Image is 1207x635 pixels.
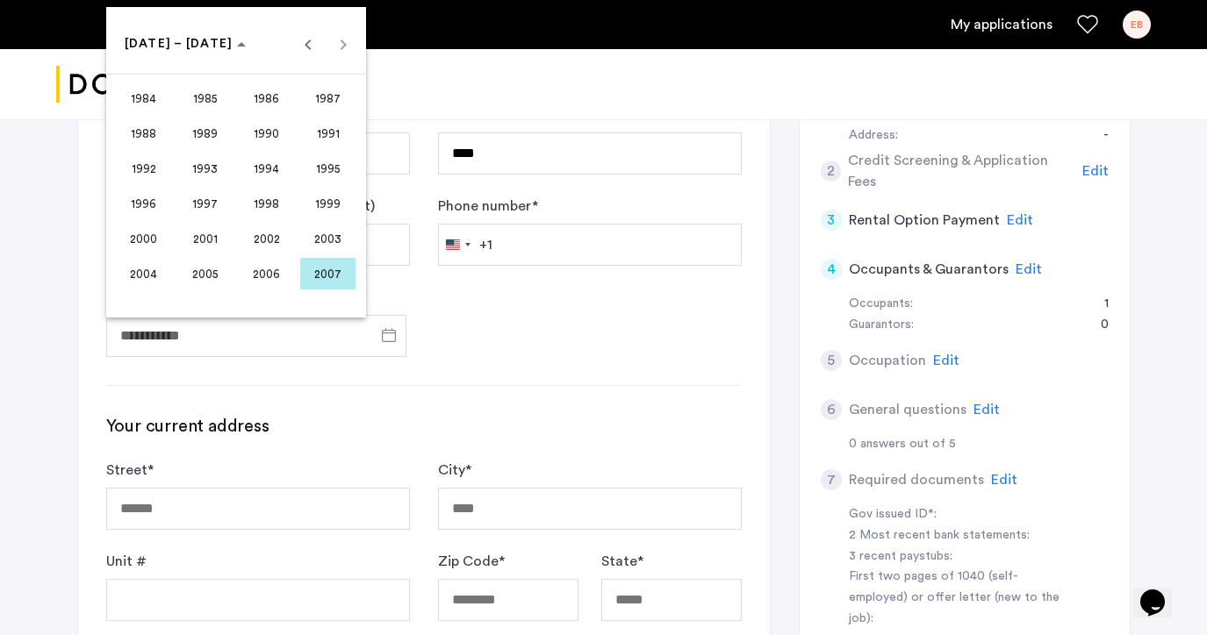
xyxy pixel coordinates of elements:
[239,188,294,219] span: 1998
[1133,565,1189,617] iframe: chat widget
[177,82,233,114] span: 1985
[298,81,359,116] button: 1987
[300,258,356,289] span: 2007
[298,256,359,291] button: 2007
[236,186,298,221] button: 1998
[125,38,233,50] span: [DATE] – [DATE]
[239,118,294,149] span: 1990
[116,258,171,289] span: 2004
[239,258,294,289] span: 2006
[175,186,236,221] button: 1997
[177,118,233,149] span: 1989
[116,82,171,114] span: 1984
[236,256,298,291] button: 2006
[236,116,298,151] button: 1990
[177,258,233,289] span: 2005
[175,256,236,291] button: 2005
[116,118,171,149] span: 1988
[239,153,294,184] span: 1994
[175,81,236,116] button: 1985
[175,221,236,256] button: 2001
[298,151,359,186] button: 1995
[300,223,356,254] span: 2003
[177,188,233,219] span: 1997
[116,223,171,254] span: 2000
[298,186,359,221] button: 1999
[298,116,359,151] button: 1991
[113,256,175,291] button: 2004
[300,188,356,219] span: 1999
[236,221,298,256] button: 2002
[300,118,356,149] span: 1991
[177,153,233,184] span: 1993
[113,81,175,116] button: 1984
[236,81,298,116] button: 1986
[236,151,298,186] button: 1994
[298,221,359,256] button: 2003
[300,153,356,184] span: 1995
[113,221,175,256] button: 2000
[175,116,236,151] button: 1989
[113,116,175,151] button: 1988
[116,188,171,219] span: 1996
[239,82,294,114] span: 1986
[300,82,356,114] span: 1987
[239,223,294,254] span: 2002
[175,151,236,186] button: 1993
[118,28,254,60] button: Choose date
[177,223,233,254] span: 2001
[113,151,175,186] button: 1992
[291,26,326,61] button: Previous 24 years
[116,153,171,184] span: 1992
[113,186,175,221] button: 1996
